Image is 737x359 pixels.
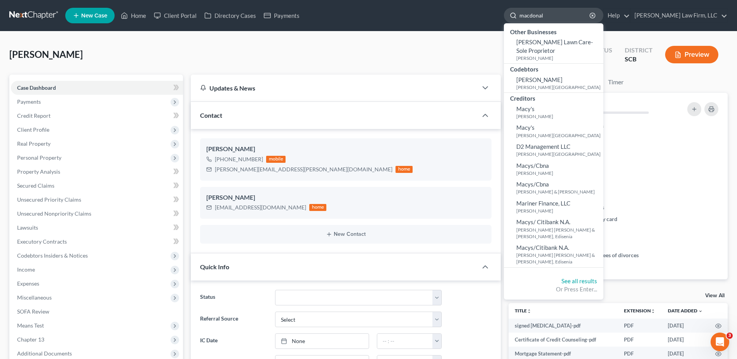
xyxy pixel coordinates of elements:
[516,143,570,150] span: D2 Management LLC
[618,319,662,333] td: PDF
[11,109,183,123] a: Credit Report
[266,156,286,163] div: mobile
[17,196,81,203] span: Unsecured Priority Claims
[17,154,61,161] span: Personal Property
[17,280,39,287] span: Expenses
[651,309,655,314] i: unfold_more
[17,252,88,259] span: Codebtors Insiders & Notices
[504,141,603,160] a: D2 Management LLC[PERSON_NAME][GEOGRAPHIC_DATA]
[196,333,271,349] label: IC Date
[17,294,52,301] span: Miscellaneous
[625,55,653,64] div: SCB
[662,319,709,333] td: [DATE]
[504,74,603,93] a: [PERSON_NAME][PERSON_NAME][GEOGRAPHIC_DATA]
[9,49,83,60] span: [PERSON_NAME]
[396,166,413,173] div: home
[215,155,263,163] div: [PHONE_NUMBER]
[727,333,733,339] span: 3
[516,132,601,139] small: [PERSON_NAME][GEOGRAPHIC_DATA]
[516,55,601,61] small: [PERSON_NAME]
[17,238,67,245] span: Executory Contracts
[516,151,601,157] small: [PERSON_NAME][GEOGRAPHIC_DATA]
[309,204,326,211] div: home
[504,103,603,122] a: Macy's[PERSON_NAME]
[11,207,183,221] a: Unsecured Nonpriority Claims
[618,333,662,347] td: PDF
[200,263,229,270] span: Quick Info
[11,81,183,95] a: Case Dashboard
[504,26,603,36] div: Other Businesses
[516,218,570,225] span: Macys/ Citibank N.A.
[625,46,653,55] div: District
[509,333,618,347] td: Certificate of Credit Counseling-pdf
[516,244,569,251] span: Macys/Citibank N.A.
[11,235,183,249] a: Executory Contracts
[504,242,603,267] a: Macys/Citibank N.A.[PERSON_NAME] [PERSON_NAME] & [PERSON_NAME], Edisenia
[206,231,485,237] button: New Contact
[200,84,468,92] div: Updates & News
[662,333,709,347] td: [DATE]
[17,182,54,189] span: Secured Claims
[17,210,91,217] span: Unsecured Nonpriority Claims
[17,84,56,91] span: Case Dashboard
[561,277,597,284] a: See all results
[504,216,603,242] a: Macys/ Citibank N.A.[PERSON_NAME] [PERSON_NAME] & [PERSON_NAME], Edisenia
[17,322,44,329] span: Means Test
[527,309,531,314] i: unfold_more
[377,334,433,349] input: -- : --
[17,308,49,315] span: SOFA Review
[510,285,597,293] div: Or Press Enter...
[260,9,303,23] a: Payments
[11,193,183,207] a: Unsecured Priority Claims
[516,84,601,91] small: [PERSON_NAME][GEOGRAPHIC_DATA]
[516,162,549,169] span: Macys/Cbna
[117,9,150,23] a: Home
[150,9,200,23] a: Client Portal
[17,350,72,357] span: Additional Documents
[705,293,725,298] a: View All
[516,252,601,265] small: [PERSON_NAME] [PERSON_NAME] & [PERSON_NAME], Edisenia
[604,9,630,23] a: Help
[509,319,618,333] td: signed [MEDICAL_DATA]-pdf
[668,308,703,314] a: Date Added expand_more
[624,308,655,314] a: Extensionunfold_more
[665,46,718,63] button: Preview
[17,126,49,133] span: Client Profile
[516,207,601,214] small: [PERSON_NAME]
[698,309,703,314] i: expand_more
[516,38,593,54] span: [PERSON_NAME] Lawn Care-Sole Proprietor
[631,9,727,23] a: [PERSON_NAME] Law Firm, LLC
[11,305,183,319] a: SOFA Review
[516,124,535,131] span: Macy's
[206,193,485,202] div: [PERSON_NAME]
[516,181,549,188] span: Macys/Cbna
[200,112,222,119] span: Contact
[516,113,601,120] small: [PERSON_NAME]
[17,140,51,147] span: Real Property
[516,105,535,112] span: Macy's
[206,145,485,154] div: [PERSON_NAME]
[504,197,603,216] a: Mariner Finance, LLC[PERSON_NAME]
[516,200,570,207] span: Mariner Finance, LLC
[516,188,601,195] small: [PERSON_NAME] & [PERSON_NAME]
[504,93,603,103] div: Creditors
[17,224,38,231] span: Lawsuits
[81,13,107,19] span: New Case
[516,170,601,176] small: [PERSON_NAME]
[215,204,306,211] div: [EMAIL_ADDRESS][DOMAIN_NAME]
[11,179,183,193] a: Secured Claims
[215,166,392,173] div: [PERSON_NAME][EMAIL_ADDRESS][PERSON_NAME][DOMAIN_NAME]
[196,312,271,327] label: Referral Source
[519,8,591,23] input: Search by name...
[504,122,603,141] a: Macy's[PERSON_NAME][GEOGRAPHIC_DATA]
[17,336,44,343] span: Chapter 13
[515,308,531,314] a: Titleunfold_more
[516,76,563,83] span: [PERSON_NAME]
[11,165,183,179] a: Property Analysis
[504,36,603,63] a: [PERSON_NAME] Lawn Care-Sole Proprietor[PERSON_NAME]
[17,112,51,119] span: Credit Report
[17,168,60,175] span: Property Analysis
[17,266,35,273] span: Income
[504,178,603,197] a: Macys/Cbna[PERSON_NAME] & [PERSON_NAME]
[17,98,41,105] span: Payments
